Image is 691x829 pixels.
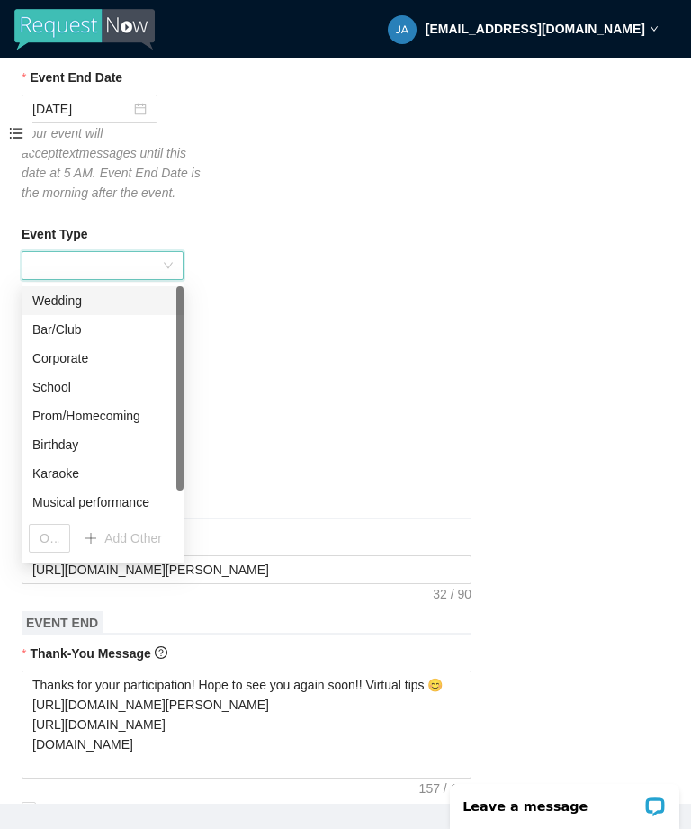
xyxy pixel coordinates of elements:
textarea: [URL][DOMAIN_NAME][PERSON_NAME] [22,555,471,584]
div: Prom/Homecoming [22,401,184,430]
div: School [32,377,173,397]
div: Corporate [22,344,184,373]
div: Karaoke [22,459,184,488]
span: [NEW] [43,803,79,817]
div: Wedding [32,291,173,311]
i: Your event will accept text messages until this date at 5 AM. Event End Date is the morning after... [22,126,201,200]
div: Corporate [32,348,173,368]
div: Bar/Club [32,320,173,339]
div: Bar/Club [22,315,184,344]
div: Wedding [22,286,184,315]
img: 0f6db68b15b8ed793cf4fb1f26eeee8d [388,15,417,44]
span: EVENT END [22,611,103,635]
textarea: Thanks for your participation! Hope to see you again soon!! Virtual tips 😊 [URL][DOMAIN_NAME][PER... [22,671,471,779]
input: Other... [29,524,70,553]
div: Musical performance [32,492,173,512]
span: down [650,24,659,33]
div: Karaoke [32,464,173,483]
iframe: LiveChat chat widget [438,772,691,829]
span: question-circle [155,646,167,659]
strong: [EMAIL_ADDRESS][DOMAIN_NAME] [426,22,645,36]
div: Birthday [32,435,173,455]
div: You can use to send blasts by event type [22,280,184,320]
b: Event Type [22,224,88,244]
img: RequestNow [14,9,155,50]
div: Musical performance [22,488,184,517]
b: Event End Date [30,68,122,87]
div: Prom/Homecoming [32,406,173,426]
div: Birthday [22,430,184,459]
div: School [22,373,184,401]
input: 08/23/2025 [32,99,130,119]
button: plusAdd Other [70,524,176,553]
b: Thank-You Message [30,646,150,661]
